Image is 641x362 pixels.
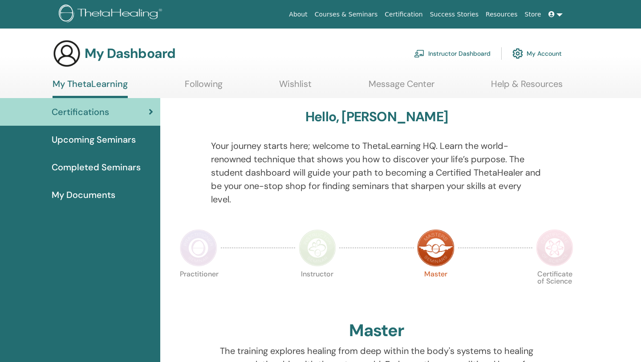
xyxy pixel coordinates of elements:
[279,78,312,96] a: Wishlist
[85,45,175,62] h3: My Dashboard
[491,78,563,96] a: Help & Resources
[414,49,425,58] img: chalkboard-teacher.svg
[299,271,336,308] p: Instructor
[211,139,543,206] p: Your journey starts here; welcome to ThetaLearning HQ. Learn the world-renowned technique that sh...
[381,6,426,23] a: Certification
[285,6,311,23] a: About
[180,271,217,308] p: Practitioner
[180,229,217,267] img: Practitioner
[512,46,523,61] img: cog.svg
[53,39,81,68] img: generic-user-icon.jpg
[52,105,109,119] span: Certifications
[52,188,115,202] span: My Documents
[185,78,223,96] a: Following
[426,6,482,23] a: Success Stories
[512,44,562,63] a: My Account
[417,271,454,308] p: Master
[59,4,165,25] img: logo.png
[369,78,434,96] a: Message Center
[536,271,573,308] p: Certificate of Science
[299,229,336,267] img: Instructor
[482,6,521,23] a: Resources
[536,229,573,267] img: Certificate of Science
[53,78,128,98] a: My ThetaLearning
[52,160,141,174] span: Completed Seminars
[521,6,545,23] a: Store
[52,133,136,146] span: Upcoming Seminars
[311,6,381,23] a: Courses & Seminars
[349,321,404,341] h2: Master
[417,229,454,267] img: Master
[414,44,491,63] a: Instructor Dashboard
[305,109,448,125] h3: Hello, [PERSON_NAME]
